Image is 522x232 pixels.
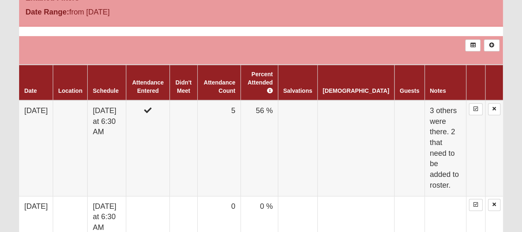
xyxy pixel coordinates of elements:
[68,222,123,230] span: ViewState Size: 57 KB
[248,71,273,94] a: Percent Attended
[93,87,118,94] a: Schedule
[240,100,278,196] td: 56 %
[484,39,499,51] a: Alt+N
[129,222,177,230] span: HTML Size: 196 KB
[8,223,59,229] a: Page Load Time: 1.13s
[430,87,446,94] a: Notes
[203,79,235,94] a: Attendance Count
[424,100,466,196] td: 3 others were there. 2 that need to be added to roster.
[502,217,517,230] a: Page Properties (Alt+P)
[58,87,82,94] a: Location
[132,79,164,94] a: Attendance Entered
[88,100,126,196] td: [DATE] at 6:30 AM
[19,100,53,196] td: [DATE]
[278,65,317,100] th: Salvations
[465,39,480,51] a: Export to Excel
[469,103,483,115] a: Enter Attendance
[24,87,37,94] a: Date
[184,221,188,230] a: Web cache enabled
[25,7,69,18] label: Date Range:
[175,79,191,94] a: Didn't Meet
[488,103,500,115] a: Delete
[395,65,424,100] th: Guests
[317,65,394,100] th: [DEMOGRAPHIC_DATA]
[488,199,500,211] a: Delete
[197,100,240,196] td: 5
[469,199,483,211] a: Enter Attendance
[19,7,180,20] div: from [DATE]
